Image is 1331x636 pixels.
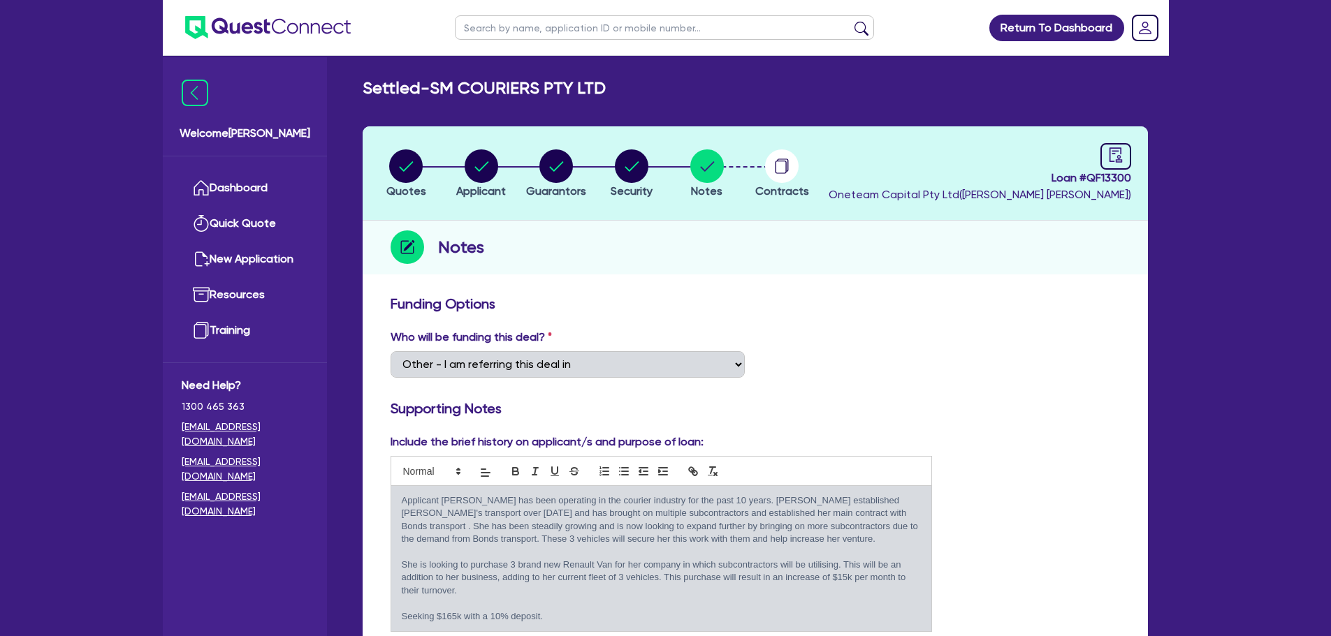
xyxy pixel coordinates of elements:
[402,494,922,546] p: Applicant [PERSON_NAME] has been operating in the courier industry for the past 10 years. [PERSON...
[455,15,874,40] input: Search by name, application ID or mobile number...
[989,15,1124,41] a: Return To Dashboard
[829,188,1131,201] span: Oneteam Capital Pty Ltd ( [PERSON_NAME] [PERSON_NAME] )
[182,399,308,414] span: 1300 465 363
[182,277,308,313] a: Resources
[438,235,484,260] h2: Notes
[182,242,308,277] a: New Application
[182,206,308,242] a: Quick Quote
[391,329,552,346] label: Who will be funding this deal?
[182,454,308,484] a: [EMAIL_ADDRESS][DOMAIN_NAME]
[182,170,308,206] a: Dashboard
[456,149,507,200] button: Applicant
[391,434,704,450] label: Include the brief history on applicant/s and purpose of loan:
[691,184,722,198] span: Notes
[182,377,308,394] span: Need Help?
[525,149,587,200] button: Guarantors
[456,184,506,198] span: Applicant
[386,184,426,198] span: Quotes
[391,230,424,264] img: step-icon
[690,149,725,200] button: Notes
[182,489,308,519] a: [EMAIL_ADDRESS][DOMAIN_NAME]
[180,125,310,142] span: Welcome [PERSON_NAME]
[402,610,922,623] p: Seeking $165k with a 10% deposit.
[610,149,653,200] button: Security
[611,184,653,198] span: Security
[755,149,810,200] button: Contracts
[1108,147,1123,163] span: audit
[402,559,922,597] p: She is looking to purchase 3 brand new Renault Van for her company in which subcontractors will b...
[1100,143,1131,170] a: audit
[1127,10,1163,46] a: Dropdown toggle
[193,286,210,303] img: resources
[755,184,809,198] span: Contracts
[526,184,586,198] span: Guarantors
[182,80,208,106] img: icon-menu-close
[193,322,210,339] img: training
[363,78,606,98] h2: Settled - SM COURIERS PTY LTD
[391,295,1120,312] h3: Funding Options
[193,251,210,267] img: new-application
[182,420,308,449] a: [EMAIL_ADDRESS][DOMAIN_NAME]
[193,215,210,232] img: quick-quote
[386,149,427,200] button: Quotes
[391,400,1120,417] h3: Supporting Notes
[829,170,1131,186] span: Loan # QF13300
[182,313,308,348] a: Training
[185,16,351,39] img: quest-connect-logo-blue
